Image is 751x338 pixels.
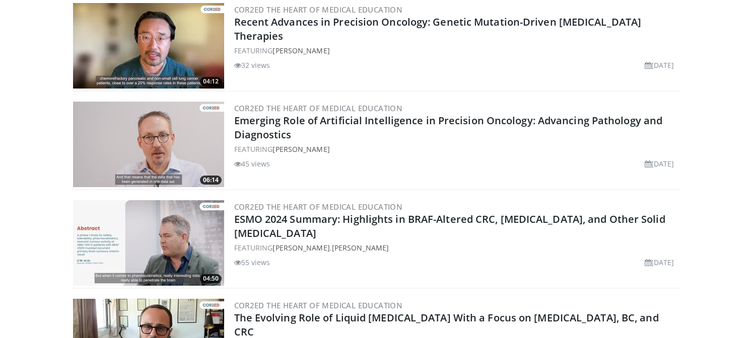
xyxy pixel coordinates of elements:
[234,45,678,56] div: FEATURING
[200,176,222,185] span: 06:14
[645,158,674,169] li: [DATE]
[234,15,642,43] a: Recent Advances in Precision Oncology: Genetic Mutation-Driven [MEDICAL_DATA] Therapies
[645,257,674,268] li: [DATE]
[234,300,403,310] a: COR2ED The Heart of Medical Education
[234,144,678,154] div: FEATURING
[73,200,224,286] a: 04:50
[234,60,270,70] li: 32 views
[234,114,663,141] a: Emerging Role of Artificial Intelligence in Precision Oncology: Advancing Pathology and Diagnostics
[73,200,224,286] img: f32a70f8-b3c8-46d9-a2cc-a4ad820bea0d.300x170_q85_crop-smart_upscale.jpg
[234,202,403,212] a: COR2ED The Heart of Medical Education
[234,158,270,169] li: 45 views
[272,243,329,252] a: [PERSON_NAME]
[234,212,665,240] a: ESMO 2024 Summary: Highlights in BRAF-Altered CRC, [MEDICAL_DATA], and Other Solid [MEDICAL_DATA]
[234,5,403,15] a: COR2ED The Heart of Medical Education
[73,3,224,89] a: 04:12
[272,144,329,154] a: [PERSON_NAME]
[73,102,224,187] img: c1a4a25c-6f3a-4bb9-9f12-cd2017027390.300x170_q85_crop-smart_upscale.jpg
[272,46,329,55] a: [PERSON_NAME]
[234,103,403,113] a: COR2ED The Heart of Medical Education
[200,77,222,86] span: 04:12
[332,243,389,252] a: [PERSON_NAME]
[234,257,270,268] li: 55 views
[645,60,674,70] li: [DATE]
[234,242,678,253] div: FEATURING ,
[200,274,222,283] span: 04:50
[73,3,224,89] img: 074d8c9e-5a5e-4149-adb8-7aa31e3136a8.300x170_q85_crop-smart_upscale.jpg
[73,102,224,187] a: 06:14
